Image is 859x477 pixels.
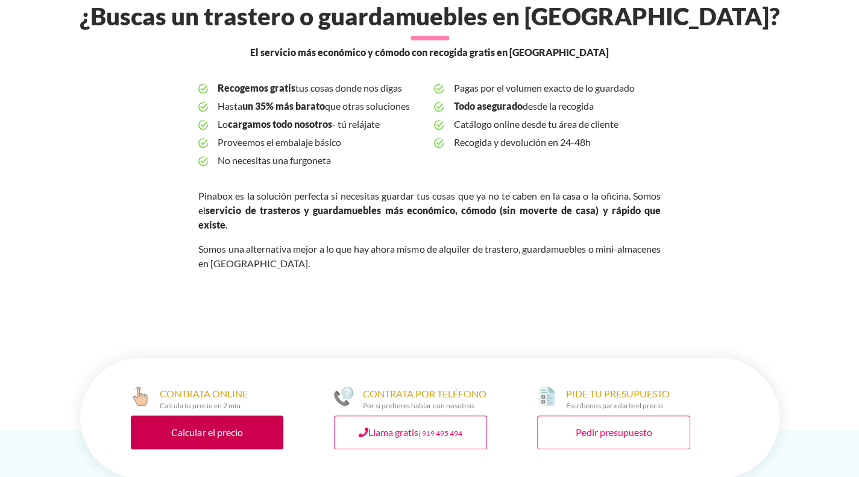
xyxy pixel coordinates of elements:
div: CONTRATA POR TELÉFONO [363,387,486,411]
span: Pagas por el volumen exacto de lo guardado [453,79,660,97]
span: desde la recogida [453,97,660,115]
div: Por si prefieres hablar con nosotros [363,401,486,411]
strong: servicio de trasteros y guardamuebles más económico, cómodo (sin moverte de casa) y rápido que ex... [198,204,661,230]
small: | 919 495 494 [418,429,462,438]
a: Llama gratis| 919 495 494 [334,415,487,449]
a: Pedir presupuesto [537,415,690,449]
div: CONTRATA ONLINE [160,387,248,411]
b: cargamos todo nosotros [228,118,332,130]
h2: ¿Buscas un trastero o guardamuebles en [GEOGRAPHIC_DATA]‎? [73,2,787,31]
div: PIDE TU PRESUPUESTO [566,387,670,411]
div: Calcula tu precio en 2 min. [160,401,248,411]
span: Recogida y devolución en 24-48h [453,133,660,151]
a: Calcular el precio [131,415,284,449]
span: Catálogo online desde tu área de cliente [453,115,660,133]
span: tus cosas donde nos digas [218,79,424,97]
div: Escríbenos para darte el precio [566,401,670,411]
b: un 35% más barato [242,100,325,112]
span: Hasta que otras soluciones [218,97,424,115]
span: El servicio más económico y cómodo con recogida gratis en [GEOGRAPHIC_DATA]‎ [250,45,609,60]
span: No necesitas una furgoneta [218,151,424,169]
iframe: Chat Widget [642,323,859,477]
p: Somos una alternativa mejor a lo que hay ahora mismo de alquiler de trastero, guardamuebles o min... [198,242,661,271]
span: Proveemos el embalaje básico [218,133,424,151]
p: Pinabox es la solución perfecta si necesitas guardar tus cosas que ya no te caben en la casa o la... [198,189,661,232]
b: Recogemos gratis [218,82,295,93]
div: Widget de chat [642,323,859,477]
b: Todo asegurado [453,100,522,112]
span: Lo - tú relájate [218,115,424,133]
